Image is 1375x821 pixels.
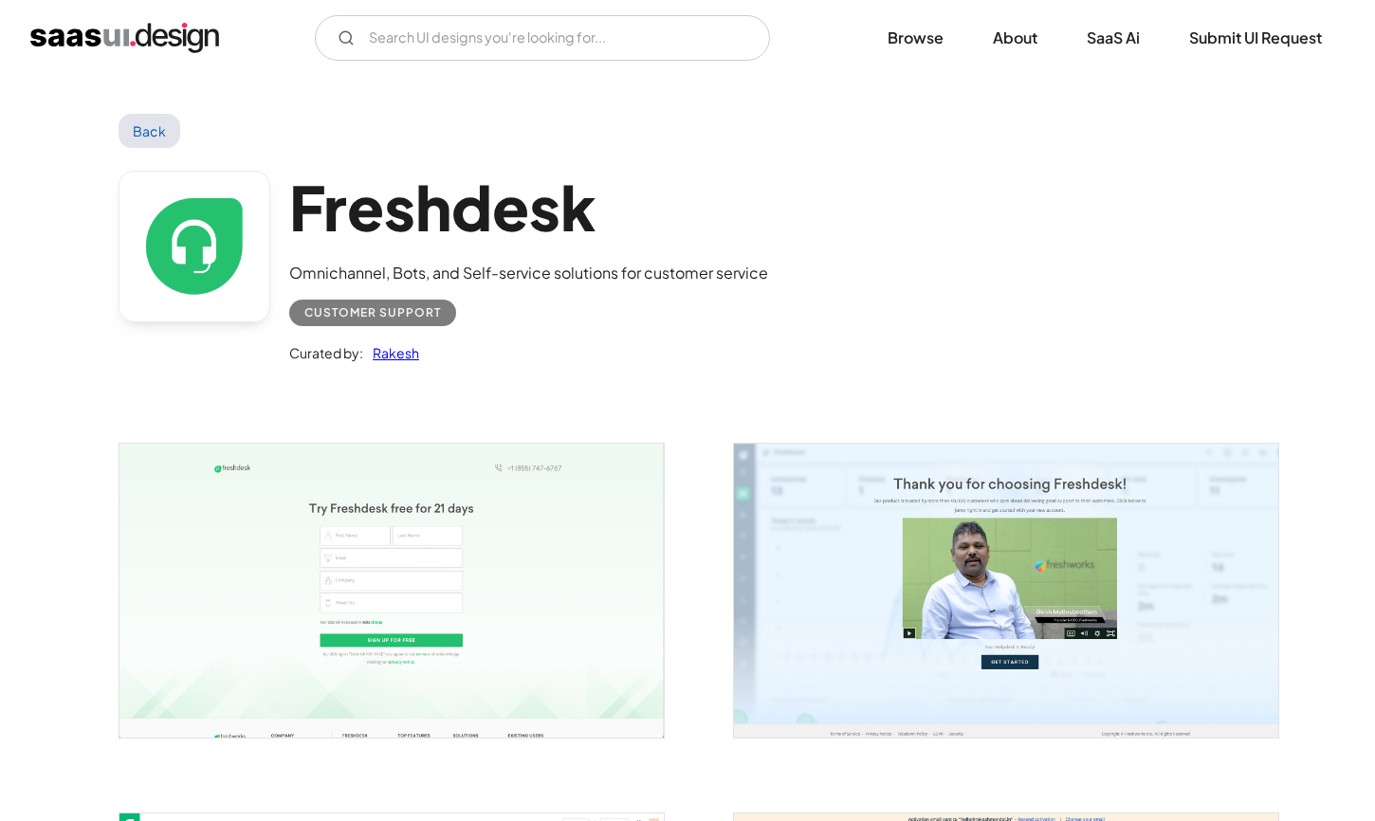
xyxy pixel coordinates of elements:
[734,444,1278,737] img: 6016ecb520ddac617275aefe_freshdesk-welcome.jpg
[289,171,768,244] h1: Freshdesk
[865,17,966,59] a: Browse
[363,341,419,364] a: Rakesh
[30,23,219,53] a: home
[289,262,768,284] div: Omnichannel, Bots, and Self-service solutions for customer service
[1064,17,1163,59] a: SaaS Ai
[289,341,363,364] div: Curated by:
[304,301,441,324] div: Customer Support
[734,444,1278,737] a: open lightbox
[119,444,664,737] img: 6016ecb482f72c48898c28ae_freshdesk-login.jpg
[315,15,770,61] form: Email Form
[970,17,1060,59] a: About
[1166,17,1345,59] a: Submit UI Request
[119,444,664,737] a: open lightbox
[315,15,770,61] input: Search UI designs you're looking for...
[119,114,180,148] a: Back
